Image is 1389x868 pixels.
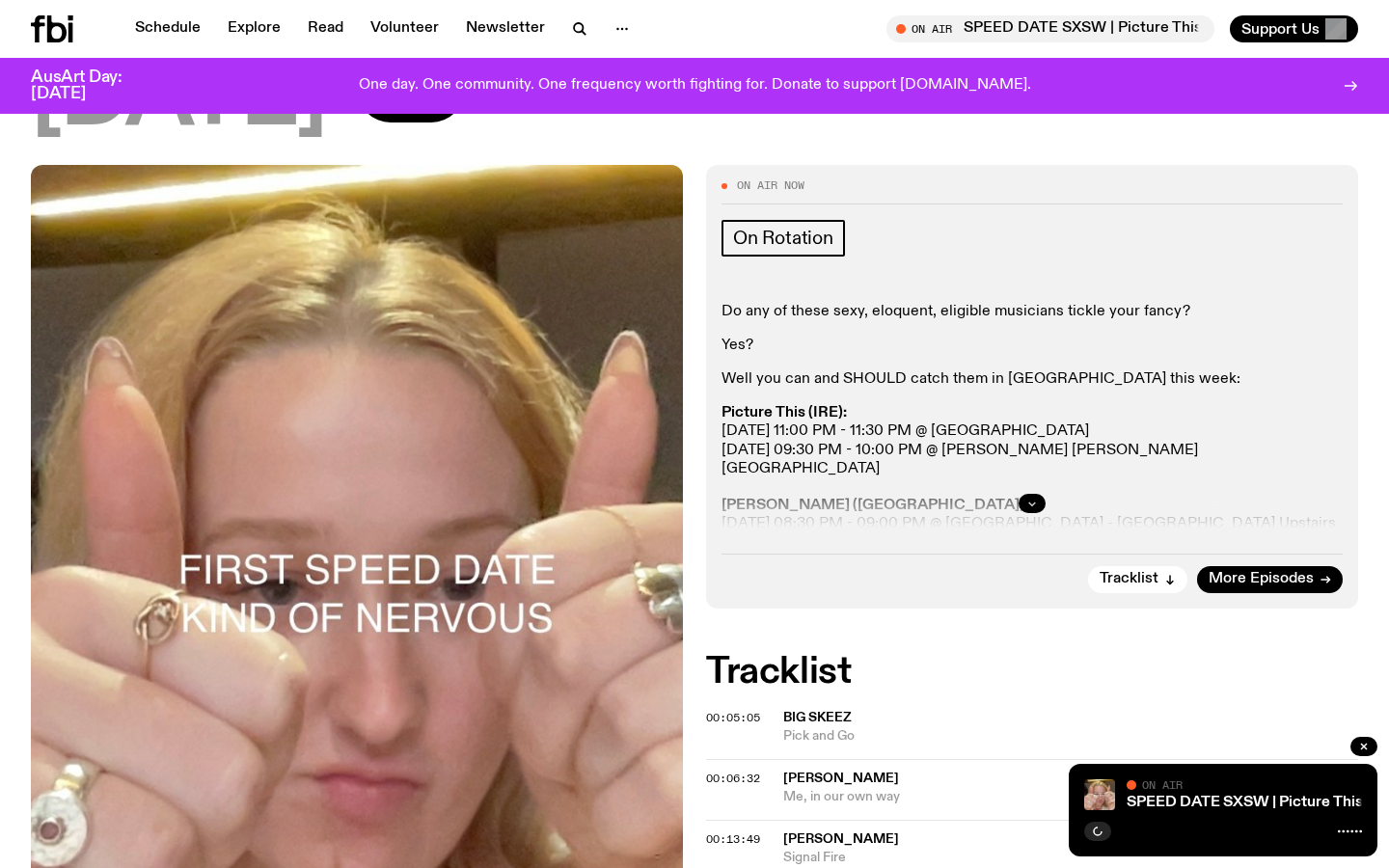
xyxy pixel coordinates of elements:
a: Volunteer [359,15,450,42]
span: Tracklist [1100,572,1158,586]
a: Read [296,15,355,42]
a: Newsletter [454,15,557,42]
span: On Rotation [733,228,833,249]
strong: Picture This (IRE): [722,405,847,420]
span: [PERSON_NAME] [783,832,899,846]
h3: AusArt Day: [DATE] [31,69,154,102]
p: One day. One community. One frequency worth fighting for. Donate to support [DOMAIN_NAME]. [359,77,1031,95]
span: 00:13:49 [706,831,760,847]
h2: Tracklist [706,655,1358,690]
button: Tracklist [1088,566,1187,593]
p: Do any of these sexy, eloquent, eligible musicians tickle your fancy? [722,303,1343,321]
span: Signal Fire [783,849,1358,867]
span: 00:06:32 [706,771,760,786]
a: On Rotation [722,220,845,257]
span: More Episodes [1209,572,1314,586]
p: [DATE] 11:00 PM - 11:30 PM @ [GEOGRAPHIC_DATA] [DATE] 09:30 PM - 10:00 PM @ [PERSON_NAME] [PERSON... [722,404,1343,626]
span: Big Skeez [783,711,852,724]
span: [DATE] [31,55,326,142]
button: On AirSPEED DATE SXSW | Picture This x [PERSON_NAME] x Sweet Boy Sonnet [886,15,1214,42]
p: Yes? [722,337,1343,355]
button: Support Us [1230,15,1358,42]
span: Support Us [1241,20,1320,38]
span: 00:05:05 [706,710,760,725]
a: More Episodes [1197,566,1343,593]
span: On Air Now [737,180,804,191]
p: Well you can and SHOULD catch them in [GEOGRAPHIC_DATA] this week: [722,370,1343,389]
a: Explore [216,15,292,42]
a: Schedule [123,15,212,42]
span: On Air [1142,778,1183,791]
span: [PERSON_NAME] [783,772,899,785]
span: Me, in our own way [783,788,1189,806]
span: Pick and Go [783,727,1358,746]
